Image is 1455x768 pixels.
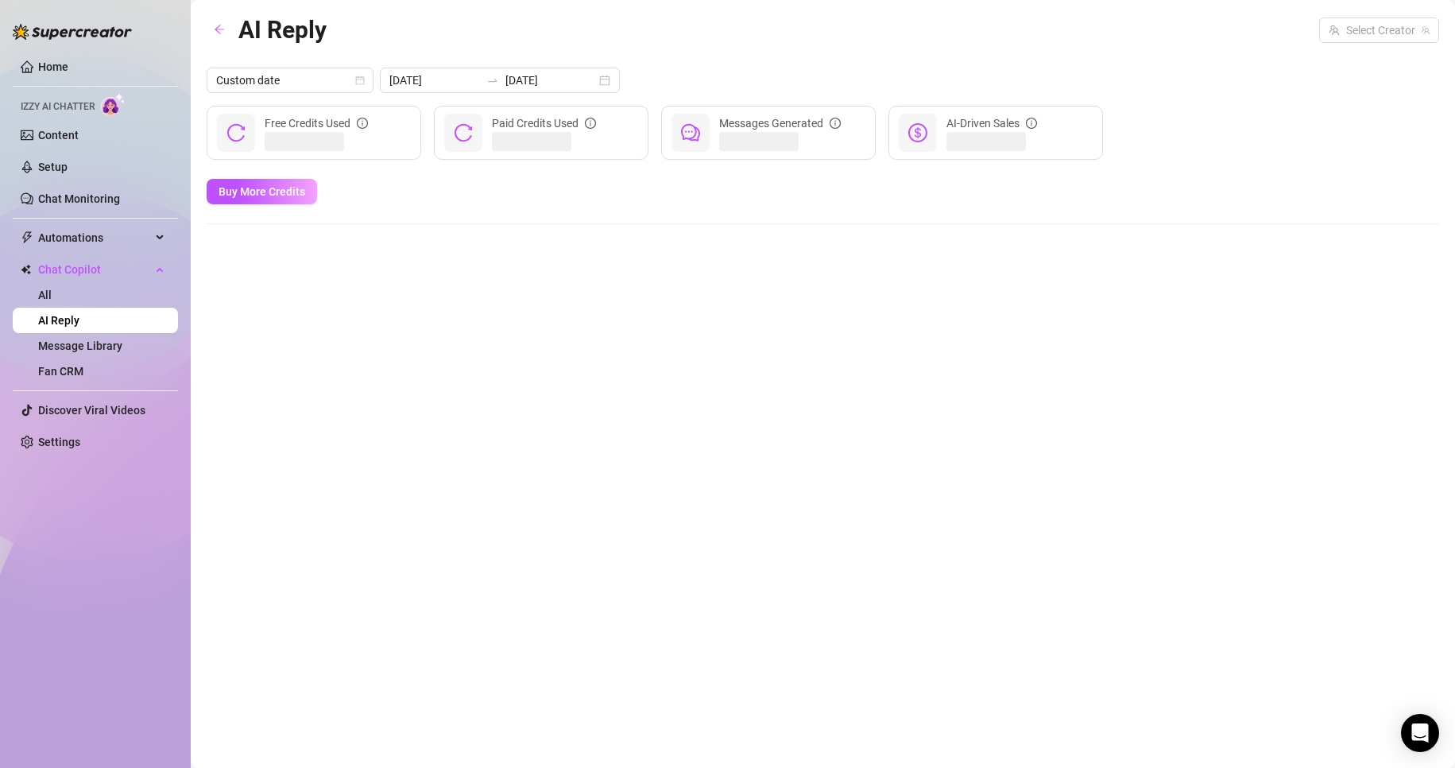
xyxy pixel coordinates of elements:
span: reload [226,123,246,142]
span: reload [454,123,473,142]
span: Buy More Credits [219,185,305,198]
div: Messages Generated [719,114,841,132]
span: Automations [38,225,151,250]
span: thunderbolt [21,231,33,244]
span: arrow-left [214,24,225,35]
input: End date [505,72,596,89]
span: Izzy AI Chatter [21,99,95,114]
span: to [486,74,499,87]
span: info-circle [357,118,368,129]
span: info-circle [830,118,841,129]
a: Fan CRM [38,365,83,378]
img: Chat Copilot [21,264,31,275]
span: info-circle [1026,118,1037,129]
a: Content [38,129,79,142]
img: logo-BBDzfeDw.svg [13,24,132,40]
a: Home [38,60,68,73]
span: info-circle [585,118,596,129]
button: Buy More Credits [207,179,317,204]
div: Free Credits Used [265,114,368,132]
a: Discover Viral Videos [38,404,145,417]
a: Chat Monitoring [38,192,120,205]
a: Settings [38,436,80,448]
div: AI-Driven Sales [946,114,1037,132]
span: swap-right [486,74,499,87]
a: All [38,289,52,301]
a: Message Library [38,339,122,352]
span: comment [681,123,700,142]
img: AI Chatter [101,93,126,116]
span: dollar-circle [908,123,927,142]
a: AI Reply [38,314,79,327]
input: Start date [389,72,480,89]
span: Custom date [216,68,364,92]
span: Chat Copilot [38,257,151,282]
div: Open Intercom Messenger [1401,714,1439,752]
a: Setup [38,161,68,173]
article: AI Reply [238,11,327,48]
span: calendar [355,76,365,85]
div: Paid Credits Used [492,114,596,132]
span: team [1421,25,1430,35]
